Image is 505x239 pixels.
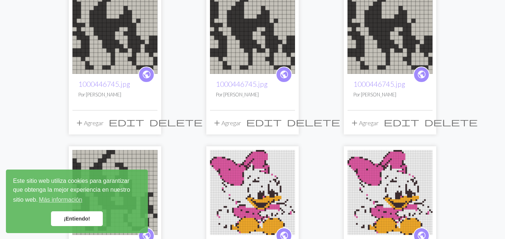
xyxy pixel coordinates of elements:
[359,119,379,126] font: Agregar
[39,197,82,203] font: Más información
[75,118,84,128] span: add
[210,188,295,195] a: 1000385444.jpg
[353,80,405,88] a: 1000446745.jpg
[72,27,157,34] a: 1000446745.jpg
[223,92,259,98] font: [PERSON_NAME]
[384,117,419,127] span: edit
[287,117,340,127] span: delete
[279,69,289,80] span: public
[216,92,223,98] font: Por
[142,69,151,80] span: public
[51,211,103,226] a: Descartar el mensaje de cookies
[149,117,203,127] span: delete
[147,115,205,129] button: Borrar
[384,117,419,126] i: Edit
[284,115,343,129] button: Borrar
[78,92,85,98] font: Por
[210,150,295,235] img: 1000385444.jpg
[210,115,244,130] button: Agregar
[361,92,396,98] font: [PERSON_NAME]
[213,118,221,128] span: add
[276,66,292,83] a: public
[353,92,360,98] font: Por
[244,115,284,129] button: Edit
[246,117,282,126] i: Edit
[72,115,106,130] button: Agregar
[64,216,90,222] font: ¡Entiendo!
[413,66,430,83] a: public
[210,27,295,34] a: 1000446745.jpg
[13,178,130,203] font: Este sitio web utiliza cookies para garantizar que obtenga la mejor experiencia en nuestro sitio ...
[417,67,426,82] i: public
[109,117,144,127] span: edit
[6,170,148,233] div: consentimiento de cookies
[417,69,426,80] span: public
[109,117,144,126] i: Edit
[86,92,121,98] font: [PERSON_NAME]
[72,150,157,235] img: 1000446745.jpg
[422,115,480,129] button: Borrar
[106,115,147,129] button: Edit
[348,115,381,130] button: Agregar
[38,194,84,205] a: Obtenga más información sobre las cookies
[246,117,282,127] span: edit
[216,80,268,88] a: 1000446745.jpg
[84,119,104,126] font: Agregar
[350,118,359,128] span: add
[348,188,433,195] a: 1000385444.jpg
[221,119,241,126] font: Agregar
[279,67,289,82] i: public
[424,117,478,127] span: delete
[348,27,433,34] a: 1000446745.jpg
[138,66,155,83] a: public
[381,115,422,129] button: Edit
[348,150,433,235] img: 1000385444.jpg
[78,80,130,88] a: 1000446745.jpg
[142,67,151,82] i: public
